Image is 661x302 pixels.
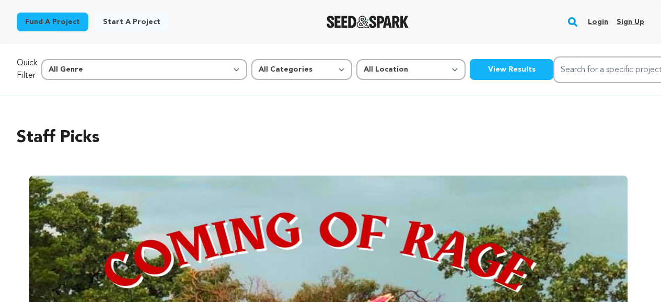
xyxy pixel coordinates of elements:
a: Login [588,14,608,30]
a: Seed&Spark Homepage [327,16,409,28]
h2: Staff Picks [17,125,644,150]
button: View Results [470,59,553,80]
img: Seed&Spark Logo Dark Mode [327,16,409,28]
p: Quick Filter [17,57,37,82]
a: Sign up [617,14,644,30]
a: Fund a project [17,13,88,31]
a: Start a project [95,13,169,31]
